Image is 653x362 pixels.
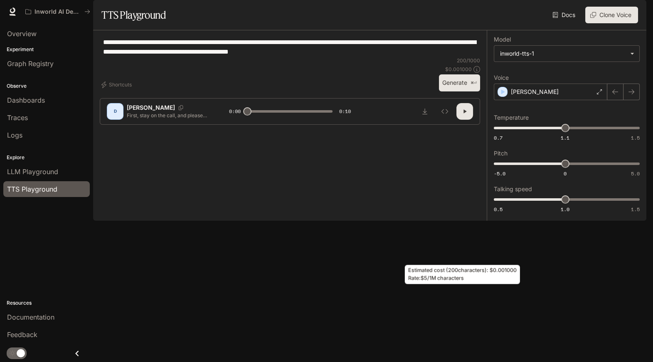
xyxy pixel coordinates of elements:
p: ⌘⏎ [471,81,477,86]
div: inworld-tts-1 [494,46,639,62]
div: Estimated cost ( 200 characters): $ 0.001000 Rate: $5/1M characters [405,265,520,284]
h1: TTS Playground [101,7,166,23]
span: 0:00 [229,107,241,116]
a: Docs [551,7,579,23]
span: -5.0 [494,170,505,177]
button: All workspaces [22,3,94,20]
span: 1.5 [631,206,640,213]
p: Talking speed [494,186,532,192]
p: Inworld AI Demos [34,8,81,15]
span: 5.0 [631,170,640,177]
p: First, stay on the call, and please navigate to n l x dot, a, i, slash win, one thousand. Once yo... [127,112,209,119]
p: [PERSON_NAME] [127,103,175,112]
p: Model [494,37,511,42]
span: 0.5 [494,206,503,213]
button: Shortcuts [100,78,135,91]
span: 1.5 [631,134,640,141]
span: 0 [564,170,567,177]
button: Clone Voice [585,7,638,23]
button: Generate⌘⏎ [439,74,480,91]
div: inworld-tts-1 [500,49,626,58]
p: Temperature [494,115,529,121]
p: $ 0.001000 [445,66,472,73]
button: Download audio [416,103,433,120]
span: 0.7 [494,134,503,141]
button: Inspect [436,103,453,120]
span: 0:10 [339,107,351,116]
span: 1.0 [561,206,569,213]
button: Copy Voice ID [175,105,187,110]
p: Pitch [494,150,508,156]
p: [PERSON_NAME] [511,88,559,96]
p: Voice [494,75,509,81]
p: 200 / 1000 [457,57,480,64]
span: 1.1 [561,134,569,141]
div: D [108,105,122,118]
